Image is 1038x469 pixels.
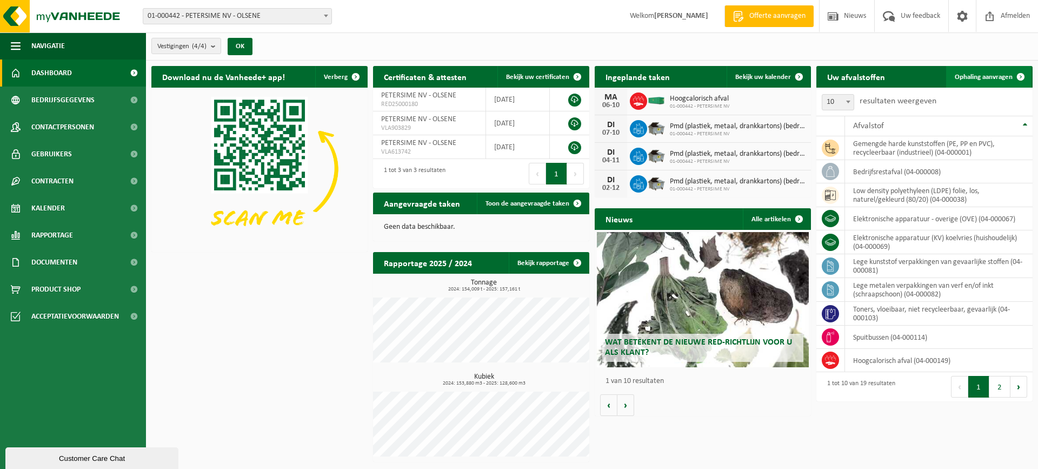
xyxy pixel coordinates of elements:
[670,158,806,165] span: 01-000442 - PETERSIME NV
[670,186,806,193] span: 01-000442 - PETERSIME NV
[845,136,1033,160] td: gemengde harde kunststoffen (PE, PP en PVC), recycleerbaar (industrieel) (04-000001)
[595,208,643,229] h2: Nieuws
[31,141,72,168] span: Gebruikers
[31,114,94,141] span: Contactpersonen
[670,177,806,186] span: Pmd (plastiek, metaal, drankkartons) (bedrijven)
[486,135,550,159] td: [DATE]
[860,97,936,105] label: resultaten weergeven
[324,74,348,81] span: Verberg
[31,249,77,276] span: Documenten
[567,163,584,184] button: Next
[378,287,589,292] span: 2024: 154,009 t - 2025: 157,161 t
[605,338,792,357] span: Wat betekent de nieuwe RED-richtlijn voor u als klant?
[151,88,368,250] img: Download de VHEPlus App
[151,38,221,54] button: Vestigingen(4/4)
[373,193,471,214] h2: Aangevraagde taken
[946,66,1032,88] a: Ophaling aanvragen
[670,131,806,137] span: 01-000442 - PETERSIME NV
[670,150,806,158] span: Pmd (plastiek, metaal, drankkartons) (bedrijven)
[968,376,989,398] button: 1
[31,87,95,114] span: Bedrijfsgegevens
[735,74,791,81] span: Bekijk uw kalender
[384,223,578,231] p: Geen data beschikbaar.
[605,378,806,385] p: 1 van 10 resultaten
[670,95,730,103] span: Hoogcalorisch afval
[647,174,666,192] img: WB-5000-GAL-GY-01
[192,43,207,50] count: (4/4)
[595,66,681,87] h2: Ingeplande taken
[951,376,968,398] button: Previous
[597,232,809,367] a: Wat betekent de nieuwe RED-richtlijn voor u als klant?
[600,157,622,164] div: 04-11
[381,124,477,133] span: VLA903829
[143,8,332,24] span: 01-000442 - PETERSIME NV - OLSENE
[373,252,483,273] h2: Rapportage 2025 / 2024
[31,303,119,330] span: Acceptatievoorwaarden
[143,9,331,24] span: 01-000442 - PETERSIME NV - OLSENE
[845,183,1033,207] td: low density polyethyleen (LDPE) folie, los, naturel/gekleurd (80/20) (04-000038)
[955,74,1013,81] span: Ophaling aanvragen
[378,373,589,386] h3: Kubiek
[485,200,569,207] span: Toon de aangevraagde taken
[600,176,622,184] div: DI
[1010,376,1027,398] button: Next
[486,111,550,135] td: [DATE]
[853,122,884,130] span: Afvalstof
[724,5,814,27] a: Offerte aanvragen
[509,252,588,274] a: Bekijk rapportage
[743,208,810,230] a: Alle artikelen
[727,66,810,88] a: Bekijk uw kalender
[822,94,854,110] span: 10
[845,349,1033,372] td: hoogcalorisch afval (04-000149)
[822,375,895,399] div: 1 tot 10 van 19 resultaten
[600,93,622,102] div: MA
[617,394,634,416] button: Volgende
[845,326,1033,349] td: spuitbussen (04-000114)
[228,38,252,55] button: OK
[381,100,477,109] span: RED25000180
[373,66,477,87] h2: Certificaten & attesten
[5,445,181,469] iframe: chat widget
[151,66,296,87] h2: Download nu de Vanheede+ app!
[381,139,456,147] span: PETERSIME NV - OLSENE
[486,88,550,111] td: [DATE]
[600,129,622,137] div: 07-10
[378,162,445,186] div: 1 tot 3 van 3 resultaten
[989,376,1010,398] button: 2
[647,118,666,137] img: WB-5000-GAL-GY-01
[654,12,708,20] strong: [PERSON_NAME]
[845,230,1033,254] td: elektronische apparatuur (KV) koelvries (huishoudelijk) (04-000069)
[31,222,73,249] span: Rapportage
[600,394,617,416] button: Vorige
[600,184,622,192] div: 02-12
[31,195,65,222] span: Kalender
[670,122,806,131] span: Pmd (plastiek, metaal, drankkartons) (bedrijven)
[31,276,81,303] span: Product Shop
[378,279,589,292] h3: Tonnage
[31,60,72,87] span: Dashboard
[670,103,730,110] span: 01-000442 - PETERSIME NV
[647,95,666,105] img: HK-XC-30-GN-00
[845,302,1033,326] td: toners, vloeibaar, niet recycleerbaar, gevaarlijk (04-000103)
[600,148,622,157] div: DI
[378,381,589,386] span: 2024: 153,880 m3 - 2025: 128,600 m3
[506,74,569,81] span: Bekijk uw certificaten
[381,148,477,156] span: VLA613742
[845,254,1033,278] td: lege kunststof verpakkingen van gevaarlijke stoffen (04-000081)
[381,91,456,100] span: PETERSIME NV - OLSENE
[31,168,74,195] span: Contracten
[647,146,666,164] img: WB-5000-GAL-GY-01
[600,102,622,109] div: 06-10
[381,115,456,123] span: PETERSIME NV - OLSENE
[600,121,622,129] div: DI
[529,163,546,184] button: Previous
[31,32,65,60] span: Navigatie
[822,95,854,110] span: 10
[816,66,896,87] h2: Uw afvalstoffen
[546,163,567,184] button: 1
[497,66,588,88] a: Bekijk uw certificaten
[747,11,808,22] span: Offerte aanvragen
[845,160,1033,183] td: bedrijfsrestafval (04-000008)
[477,193,588,214] a: Toon de aangevraagde taken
